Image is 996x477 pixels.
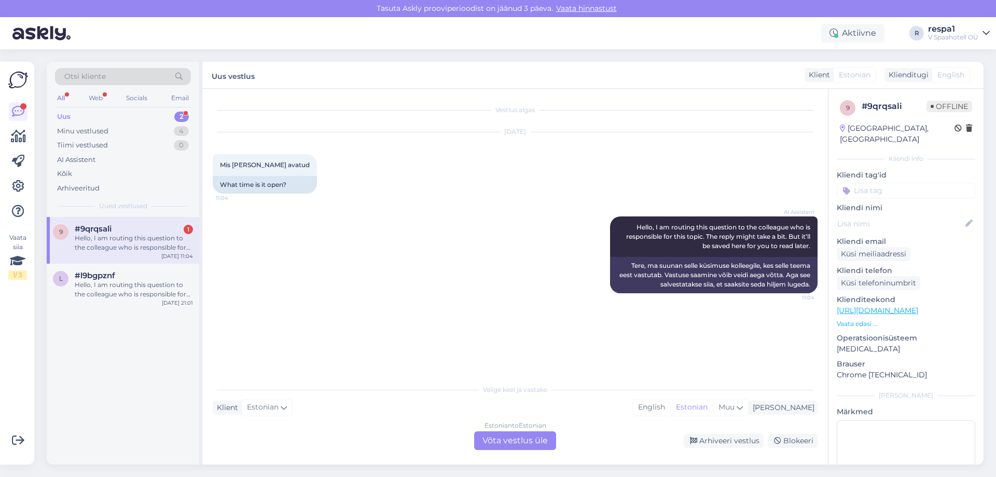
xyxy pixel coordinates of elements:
div: 4 [174,126,189,137]
div: Web [87,91,105,105]
div: Email [169,91,191,105]
div: [GEOGRAPHIC_DATA], [GEOGRAPHIC_DATA] [840,123,955,145]
p: Kliendi email [837,236,975,247]
p: Chrome [TECHNICAL_ID] [837,370,975,380]
div: Klienditugi [884,70,929,80]
div: [DATE] [213,127,818,137]
div: R [909,26,924,40]
div: 1 / 3 [8,270,27,280]
div: Klient [213,402,238,413]
div: Estonian to Estonian [485,421,546,430]
div: All [55,91,67,105]
div: Vestlus algas [213,105,818,115]
input: Lisa nimi [837,218,963,229]
span: AI Assistent [776,208,814,216]
div: [DATE] 11:04 [161,252,193,260]
div: [PERSON_NAME] [749,402,814,413]
input: Lisa tag [837,183,975,198]
div: [DATE] 21:01 [162,299,193,307]
div: Hello, I am routing this question to the colleague who is responsible for this topic. The reply m... [75,280,193,299]
div: # 9qrqsali [862,100,926,113]
p: Märkmed [837,406,975,417]
div: Blokeeri [768,434,818,448]
p: Operatsioonisüsteem [837,333,975,344]
a: Vaata hinnastust [553,4,620,13]
div: Valige keel ja vastake [213,385,818,394]
div: AI Assistent [57,155,95,165]
p: Kliendi nimi [837,202,975,213]
p: Brauser [837,359,975,370]
div: 0 [174,140,189,151]
div: Kliendi info [837,154,975,163]
span: Hello, I am routing this question to the colleague who is responsible for this topic. The reply m... [626,223,812,250]
div: Küsi telefoninumbrit [837,276,920,290]
img: Askly Logo [8,70,28,90]
p: [MEDICAL_DATA] [837,344,975,355]
span: 9 [846,104,850,112]
div: Arhiveeri vestlus [684,434,764,448]
div: Socials [124,91,149,105]
span: 11:04 [216,194,255,202]
div: Võta vestlus üle [474,431,556,450]
div: Tiimi vestlused [57,140,108,151]
div: Uus [57,112,71,122]
p: Vaata edasi ... [837,319,975,329]
div: V Spaahotell OÜ [928,33,978,42]
div: Aktiivne [821,24,884,43]
div: English [633,400,670,415]
a: [URL][DOMAIN_NAME] [837,306,918,315]
div: What time is it open? [213,176,317,194]
div: Vaata siia [8,233,27,280]
span: English [937,70,964,80]
p: Kliendi telefon [837,265,975,276]
div: respa1 [928,25,978,33]
div: Küsi meiliaadressi [837,247,910,261]
span: Muu [718,402,735,412]
span: Mis [PERSON_NAME] avatud [220,161,310,169]
span: Estonian [247,402,279,413]
div: Estonian [670,400,713,415]
div: Arhiveeritud [57,183,100,194]
div: Hello, I am routing this question to the colleague who is responsible for this topic. The reply m... [75,234,193,252]
div: Klient [805,70,830,80]
a: respa1V Spaahotell OÜ [928,25,990,42]
div: Minu vestlused [57,126,108,137]
span: 11:04 [776,294,814,302]
div: [PERSON_NAME] [837,391,975,400]
span: Estonian [839,70,870,80]
div: Tere, ma suunan selle küsimuse kolleegile, kes selle teema eest vastutab. Vastuse saamine võib ve... [610,257,818,293]
p: Klienditeekond [837,294,975,305]
span: Offline [926,101,972,112]
div: 1 [184,225,193,234]
div: Kõik [57,169,72,179]
p: Kliendi tag'id [837,170,975,181]
span: 9 [59,228,63,236]
span: #l9bgpznf [75,271,115,280]
span: #9qrqsali [75,224,112,234]
span: Uued vestlused [99,201,147,211]
span: l [59,275,63,282]
span: Otsi kliente [64,71,106,82]
div: 2 [174,112,189,122]
label: Uus vestlus [212,68,255,82]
